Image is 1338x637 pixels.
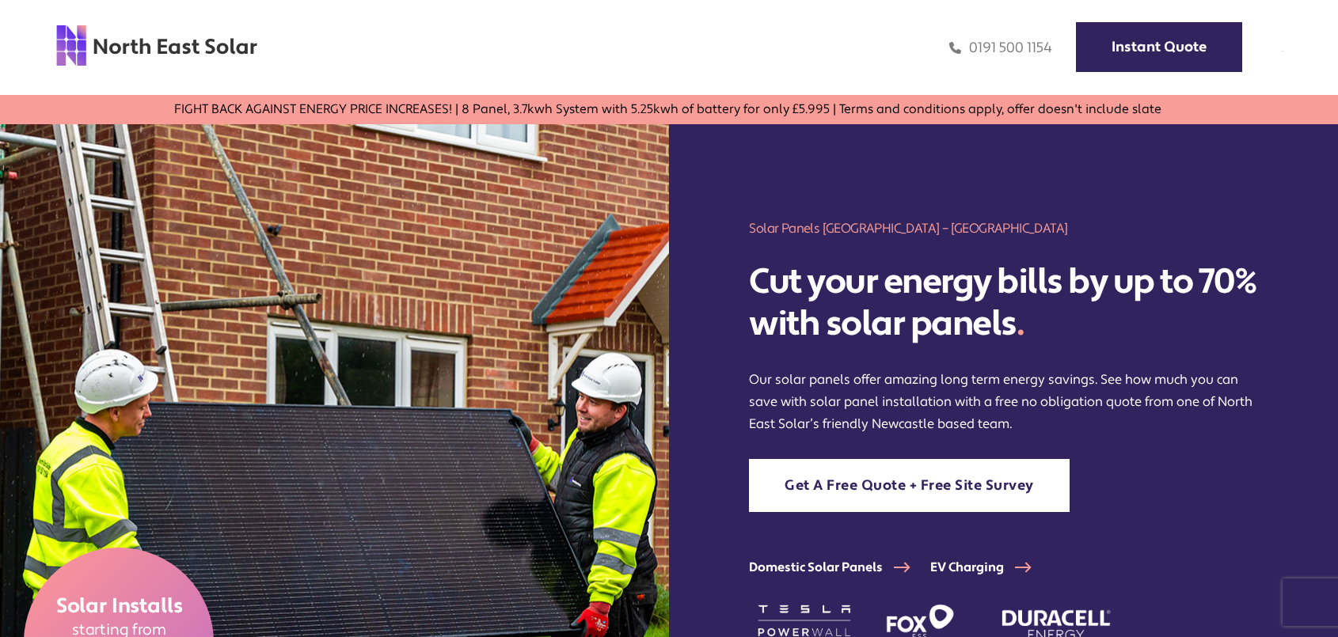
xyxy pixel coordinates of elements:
[749,369,1257,435] p: Our solar panels offer amazing long term energy savings. See how much you can save with solar pan...
[749,219,1257,237] h1: Solar Panels [GEOGRAPHIC_DATA] – [GEOGRAPHIC_DATA]
[1017,301,1024,346] span: .
[749,559,930,575] a: Domestic Solar Panels
[55,24,258,67] img: north east solar logo
[749,459,1070,512] a: Get A Free Quote + Free Site Survey
[55,593,182,620] span: Solar Installs
[949,39,1052,57] a: 0191 500 1154
[749,261,1257,345] h2: Cut your energy bills by up to 70% with solar panels
[1076,22,1242,72] a: Instant Quote
[930,559,1051,575] a: EV Charging
[949,39,961,57] img: phone icon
